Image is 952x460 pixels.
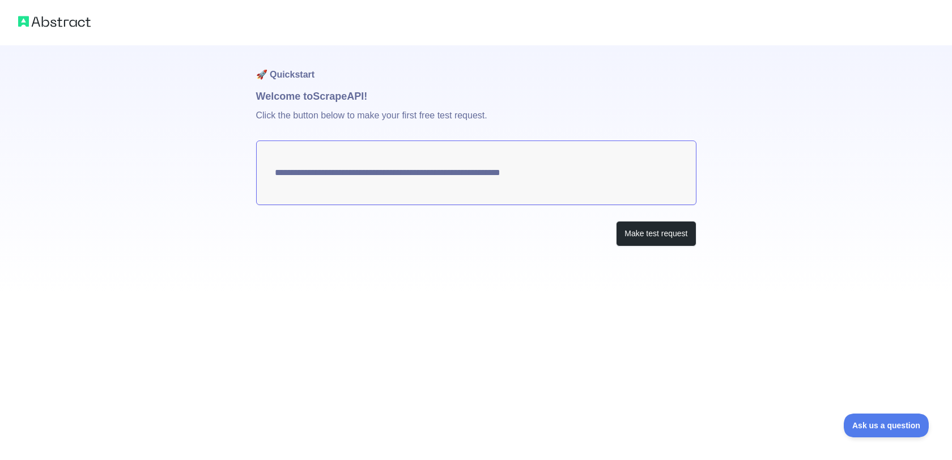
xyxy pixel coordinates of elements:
p: Click the button below to make your first free test request. [256,104,696,140]
iframe: Toggle Customer Support [844,414,929,437]
h1: Welcome to Scrape API! [256,88,696,104]
button: Make test request [616,221,696,246]
h1: 🚀 Quickstart [256,45,696,88]
img: Abstract logo [18,14,91,29]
